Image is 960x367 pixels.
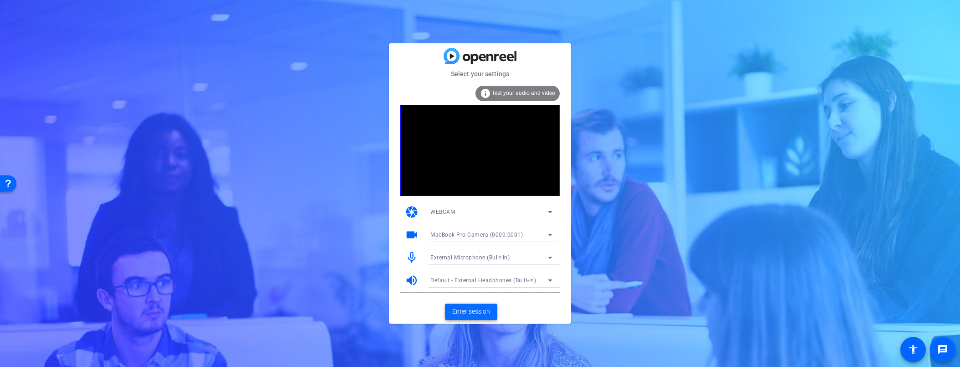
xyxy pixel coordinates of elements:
[405,274,419,287] mat-icon: volume_up
[908,344,919,355] mat-icon: accessibility
[389,69,571,79] mat-card-subtitle: Select your settings
[430,254,510,261] span: External Microphone (Built-in)
[444,48,516,64] img: blue-gradient.svg
[430,209,455,215] span: WEBCAM
[430,232,523,238] span: MacBook Pro Camera (0000:0001)
[445,304,497,320] button: Enter session
[405,251,419,264] mat-icon: mic_none
[480,88,491,99] mat-icon: info
[937,344,948,355] mat-icon: message
[405,205,419,219] mat-icon: camera
[405,228,419,242] mat-icon: videocam
[492,90,555,96] span: Test your audio and video
[452,307,490,316] span: Enter session
[430,277,536,284] span: Default - External Headphones (Built-in)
